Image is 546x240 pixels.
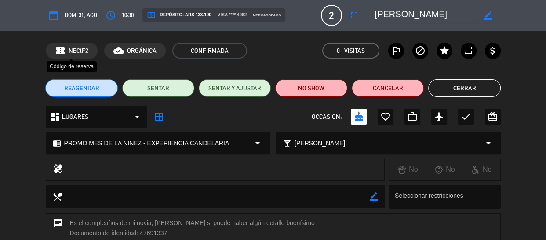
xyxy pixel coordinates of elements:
i: access_time [106,10,116,21]
i: chrome_reader_mode [53,139,61,148]
div: No [426,164,463,175]
span: 2 [321,5,342,26]
i: work_outline [407,111,418,122]
button: fullscreen [346,7,362,23]
i: chat [53,218,63,238]
span: confirmation_number [55,45,66,56]
span: LUGARES [62,112,88,122]
i: healing [53,163,63,176]
span: PROMO MES DE LA NIÑEZ - EXPERIENCIA CANDELARIA [64,138,229,148]
button: NO SHOW [275,79,347,97]
span: OCCASION: [312,112,342,122]
i: arrow_drop_down [132,111,142,122]
span: 10:30 [122,11,134,20]
span: Depósito: ARS 133.100 [147,11,211,19]
div: Código de reserva [47,61,97,72]
button: access_time [103,7,119,23]
i: local_bar [283,139,291,148]
span: mercadopago [253,12,281,18]
button: REAGENDAR [45,79,117,97]
i: arrow_drop_down [252,138,263,148]
i: arrow_drop_down [483,138,494,148]
span: dom. 31, ago. [65,11,98,20]
span: NEClF2 [69,46,88,56]
button: Cancelar [352,79,424,97]
span: 0 [337,46,340,56]
i: favorite_border [380,111,391,122]
i: cake [353,111,364,122]
span: ORGÁNICA [127,46,157,56]
div: No [389,164,426,175]
i: repeat [463,45,474,56]
i: check [461,111,471,122]
i: attach_money [488,45,498,56]
i: card_giftcard [488,111,498,122]
span: CONFIRMADA [172,43,247,59]
i: outlined_flag [391,45,401,56]
i: calendar_today [48,10,59,21]
i: airplanemode_active [434,111,444,122]
button: SENTAR [122,79,194,97]
i: fullscreen [349,10,360,21]
button: calendar_today [46,7,62,23]
button: Cerrar [428,79,500,97]
i: block [415,45,426,56]
i: dashboard [50,111,61,122]
button: SENTAR Y AJUSTAR [199,79,271,97]
i: local_atm [147,11,156,19]
i: local_dining [52,192,62,201]
i: border_color [370,192,378,201]
i: border_color [484,11,492,20]
i: cloud_done [113,45,124,56]
em: Visitas [344,46,365,56]
i: border_all [154,111,164,122]
span: REAGENDAR [64,84,99,93]
i: star [439,45,450,56]
div: No [463,164,500,175]
span: [PERSON_NAME] [295,138,345,148]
